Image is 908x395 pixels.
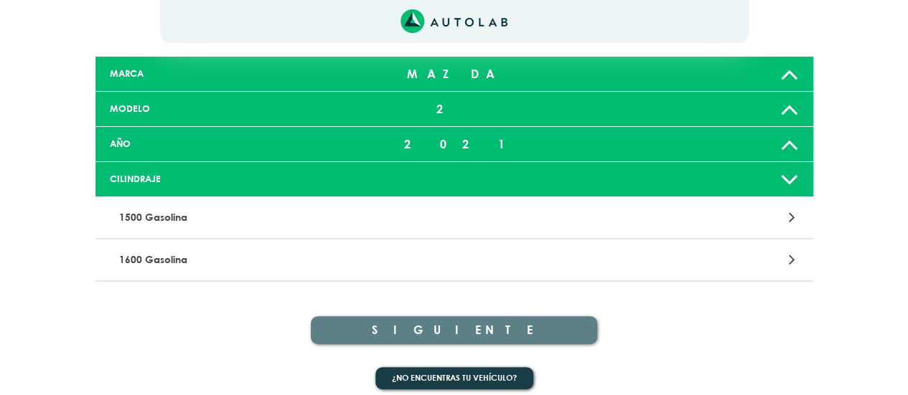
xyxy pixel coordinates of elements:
p: 1600 Gasolina [113,247,561,273]
div: 2021 [336,130,573,158]
div: MAZDA [336,60,573,88]
p: 1500 Gasolina [113,204,561,231]
a: AÑO 2021 [95,127,813,162]
div: CILINDRAJE [99,172,336,186]
a: MARCA MAZDA [95,57,813,92]
div: AÑO [99,137,336,151]
a: MODELO 2 [95,92,813,127]
a: CILINDRAJE [95,162,813,197]
button: ¿No encuentras tu vehículo? [375,367,533,389]
button: SIGUIENTE [311,316,598,344]
a: Link al sitio de autolab [401,14,507,27]
span: Selecciona el cilindraje de tu carro, para cotizar o agendar un servicio: [287,29,639,43]
div: MARCA [99,67,336,80]
div: MODELO [99,102,336,115]
div: 2 [336,95,573,123]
